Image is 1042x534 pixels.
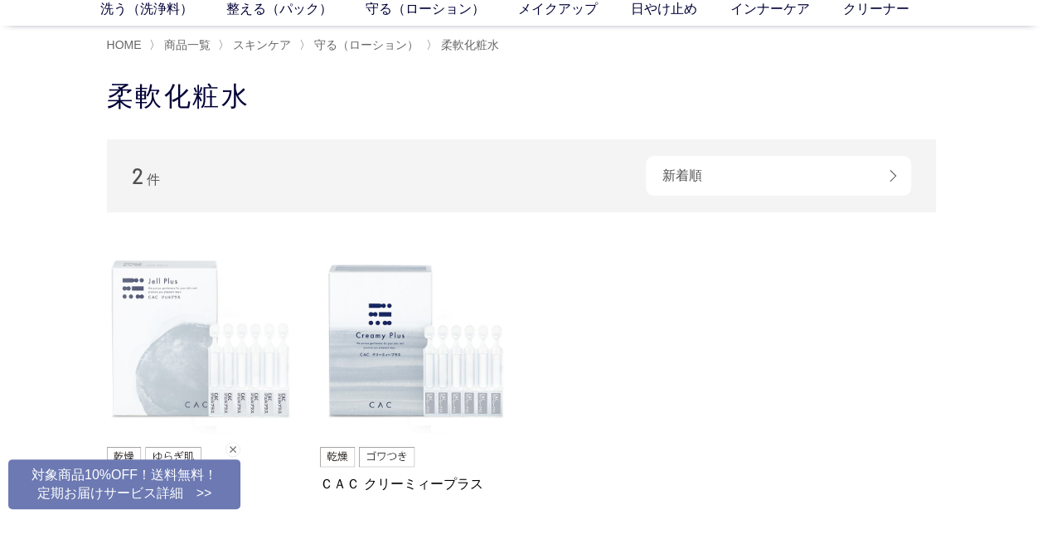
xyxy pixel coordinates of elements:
h1: 柔軟化粧水 [107,79,936,114]
img: ＣＡＣ クリーミィープラス [320,245,509,434]
img: ゴワつき [359,447,414,467]
span: スキンケア [233,38,291,51]
img: 乾燥 [107,447,142,467]
span: 2 [132,163,143,188]
a: HOME [107,38,142,51]
span: 商品一覧 [164,38,211,51]
span: 件 [147,172,160,187]
li: 〉 [426,37,503,53]
li: 〉 [218,37,295,53]
a: 商品一覧 [161,38,211,51]
span: 柔軟化粧水 [441,38,499,51]
img: ゆらぎ肌 [145,447,201,467]
img: ＣＡＣ ジェルプラス [107,245,296,434]
span: 守る（ローション） [314,38,419,51]
a: スキンケア [230,38,291,51]
a: ＣＡＣ クリーミィープラス [320,475,509,493]
div: 新着順 [646,156,911,196]
a: 守る（ローション） [311,38,419,51]
img: 乾燥 [320,447,355,467]
li: 〉 [149,37,215,53]
li: 〉 [299,37,423,53]
a: 柔軟化粧水 [438,38,499,51]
